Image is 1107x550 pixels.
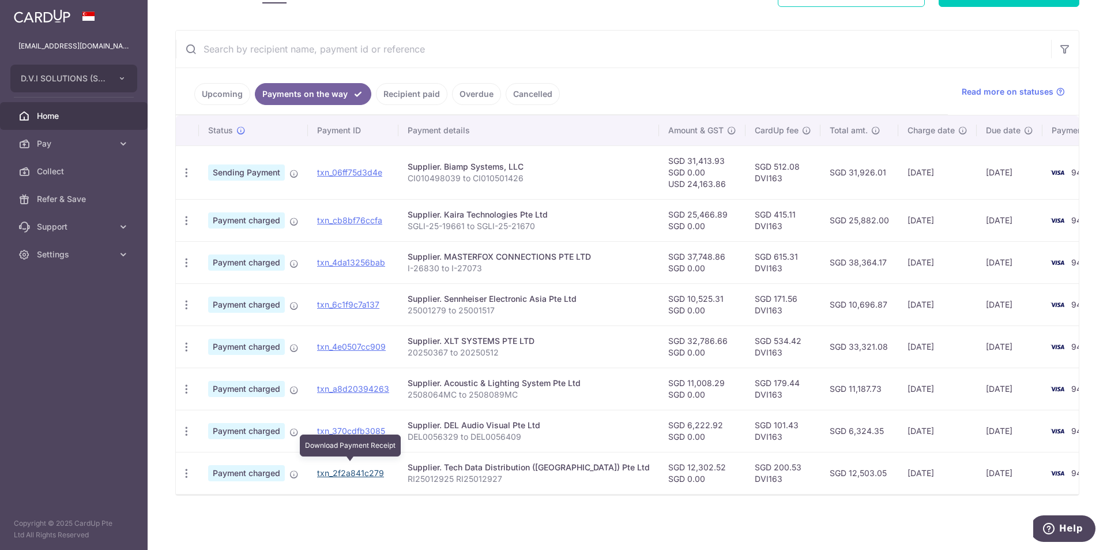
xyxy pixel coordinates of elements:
td: [DATE] [898,199,977,241]
img: Bank Card [1046,298,1069,312]
img: Bank Card [1046,256,1069,270]
span: Refer & Save [37,193,113,205]
span: 9406 [1071,384,1092,394]
span: Payment charged [208,423,285,439]
img: CardUp [14,9,70,23]
img: Bank Card [1046,166,1069,179]
span: Amount & GST [668,125,724,136]
span: Due date [986,125,1021,136]
a: txn_4e0507cc909 [317,342,386,351]
img: Bank Card [1046,214,1069,227]
span: 9406 [1071,468,1092,478]
td: [DATE] [977,452,1042,494]
p: 20250367 to 20250512 [408,347,650,358]
a: txn_6c1f9c7a137 [317,300,379,309]
td: SGD 37,748.86 SGD 0.00 [659,241,745,283]
td: SGD 179.44 DVI163 [745,368,820,410]
span: CardUp fee [755,125,799,136]
span: 9406 [1071,257,1092,267]
td: [DATE] [977,241,1042,283]
a: Read more on statuses [962,86,1065,98]
td: [DATE] [898,368,977,410]
span: Pay [37,138,113,149]
td: SGD 10,525.31 SGD 0.00 [659,283,745,325]
input: Search by recipient name, payment id or reference [176,31,1051,68]
td: SGD 171.56 DVI163 [745,283,820,325]
span: Payment charged [208,381,285,397]
a: txn_06ff75d3d4e [317,167,382,177]
span: Payment charged [208,255,285,271]
div: Supplier. DEL Audio Visual Pte Ltd [408,420,650,431]
td: SGD 32,786.66 SGD 0.00 [659,325,745,368]
td: [DATE] [898,283,977,325]
td: SGD 11,008.29 SGD 0.00 [659,368,745,410]
td: SGD 6,324.35 [820,410,898,452]
div: Supplier. Acoustic & Lighting System Pte Ltd [408,377,650,389]
td: SGD 33,321.08 [820,325,898,368]
td: SGD 12,503.05 [820,452,898,494]
p: DEL0056329 to DEL0056409 [408,431,650,443]
td: SGD 11,187.73 [820,368,898,410]
td: [DATE] [977,368,1042,410]
td: SGD 6,222.92 SGD 0.00 [659,410,745,452]
span: 9406 [1071,300,1092,309]
p: 25001279 to 25001517 [408,305,650,316]
span: Support [37,221,113,233]
a: txn_4da13256bab [317,257,385,267]
a: Payments on the way [255,83,371,105]
img: Bank Card [1046,466,1069,480]
td: SGD 415.11 DVI163 [745,199,820,241]
th: Payment details [398,115,659,145]
span: Charge date [908,125,955,136]
div: Supplier. XLT SYSTEMS PTE LTD [408,335,650,347]
td: SGD 25,882.00 [820,199,898,241]
a: Overdue [452,83,501,105]
span: 9406 [1071,167,1092,177]
div: Download Payment Receipt [300,435,401,457]
span: Total amt. [830,125,868,136]
td: SGD 25,466.89 SGD 0.00 [659,199,745,241]
span: Settings [37,249,113,260]
a: Recipient paid [376,83,447,105]
div: Supplier. Biamp Systems, LLC [408,161,650,173]
div: Supplier. Tech Data Distribution ([GEOGRAPHIC_DATA]) Pte Ltd [408,462,650,473]
img: Bank Card [1046,340,1069,354]
td: SGD 12,302.52 SGD 0.00 [659,452,745,494]
td: SGD 101.43 DVI163 [745,410,820,452]
td: SGD 38,364.17 [820,241,898,283]
td: [DATE] [898,241,977,283]
td: SGD 31,413.93 SGD 0.00 USD 24,163.86 [659,145,745,199]
a: txn_2f2a841c279 [317,468,384,478]
td: [DATE] [977,283,1042,325]
p: CI010498039 to CI010501426 [408,173,650,184]
div: Supplier. Kaira Technologies Pte Ltd [408,209,650,220]
p: RI25012925 RI25012927 [408,473,650,485]
td: [DATE] [898,452,977,494]
a: txn_cb8bf76ccfa [317,215,382,225]
span: Payment charged [208,339,285,355]
span: Payment charged [208,212,285,229]
span: 9406 [1071,426,1092,436]
td: [DATE] [977,145,1042,199]
span: Payment charged [208,297,285,313]
p: [EMAIL_ADDRESS][DOMAIN_NAME] [18,40,129,52]
td: SGD 200.53 DVI163 [745,452,820,494]
span: Payment charged [208,465,285,481]
div: Supplier. Sennheiser Electronic Asia Pte Ltd [408,293,650,305]
span: Home [37,110,113,122]
span: Collect [37,166,113,177]
iframe: Opens a widget where you can find more information [1033,515,1095,544]
span: Sending Payment [208,164,285,181]
td: [DATE] [977,199,1042,241]
div: Supplier. MASTERFOX CONNECTIONS PTE LTD [408,251,650,263]
p: I-26830 to I-27073 [408,263,650,274]
span: Status [208,125,233,136]
td: [DATE] [977,410,1042,452]
span: 9406 [1071,215,1092,225]
td: [DATE] [898,410,977,452]
a: txn_370cdfb3085 [317,426,385,436]
img: Bank Card [1046,424,1069,438]
td: [DATE] [977,325,1042,368]
p: SGLI-25-19661 to SGLI-25-21670 [408,220,650,232]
